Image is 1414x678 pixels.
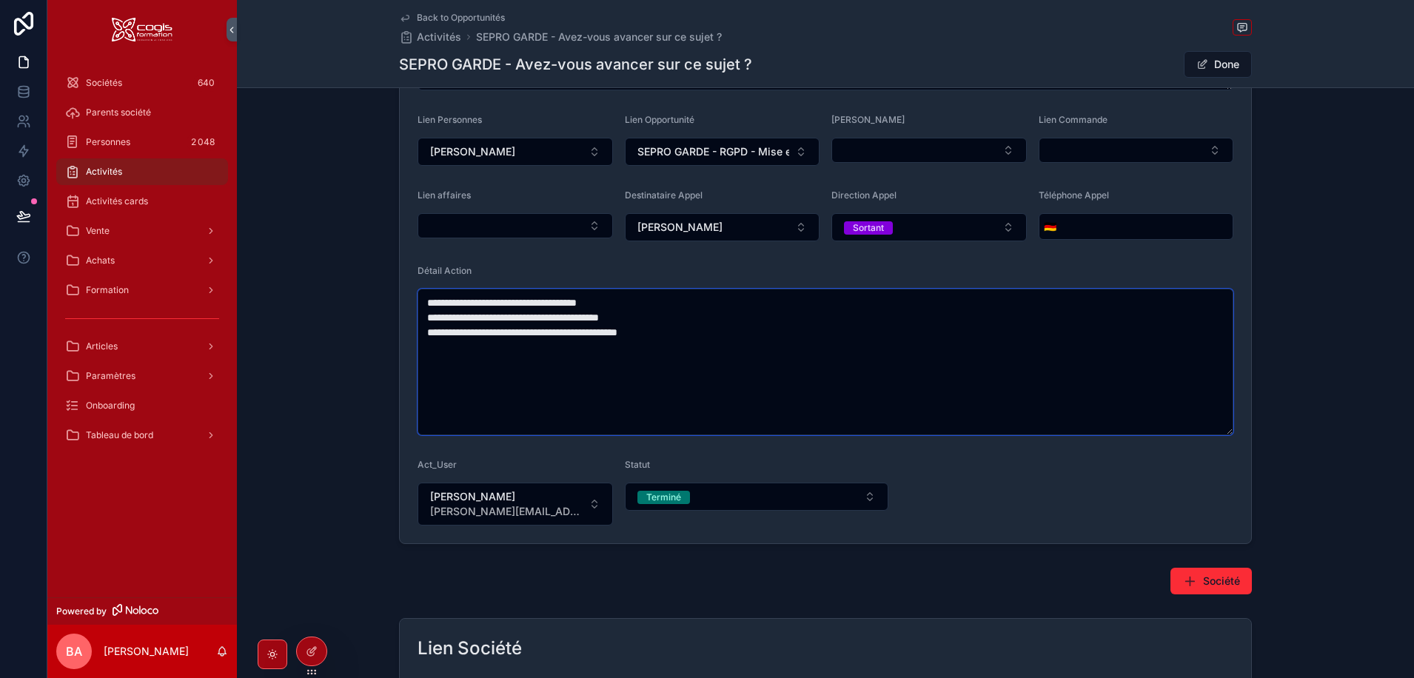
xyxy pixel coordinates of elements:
button: Select Button [625,213,820,241]
button: Select Button [1039,213,1061,240]
a: Onboarding [56,392,228,419]
span: Lien Personnes [418,114,482,125]
span: Parents société [86,107,151,118]
span: Sociétés [86,77,122,89]
button: Select Button [418,483,613,526]
span: [PERSON_NAME] [637,220,723,235]
span: Détail Action [418,265,472,276]
a: SEPRO GARDE - Avez-vous avancer sur ce sujet ? [476,30,722,44]
div: scrollable content [47,59,237,468]
span: Formation [86,284,129,296]
button: Select Button [831,213,1027,241]
span: Destinataire Appel [625,189,703,201]
span: [PERSON_NAME] [430,144,515,159]
span: Achats [86,255,115,266]
button: Select Button [1039,138,1234,163]
span: Articles [86,340,118,352]
button: Select Button [831,138,1027,163]
a: Articles [56,333,228,360]
button: Select Button [418,138,613,166]
span: Lien affaires [418,189,471,201]
a: Parents société [56,99,228,126]
a: Activités [399,30,461,44]
div: 2 048 [187,133,219,151]
span: Lien Opportunité [625,114,694,125]
span: Onboarding [86,400,135,412]
span: Back to Opportunités [417,12,505,24]
button: Société [1170,568,1252,594]
span: Lien Commande [1039,114,1108,125]
span: Paramètres [86,370,135,382]
button: Select Button [625,483,889,511]
span: Activités [86,166,122,178]
img: App logo [112,18,172,41]
div: Sortant [853,221,884,235]
a: Achats [56,247,228,274]
a: Vente [56,218,228,244]
span: Vente [86,225,110,237]
a: Sociétés640 [56,70,228,96]
span: Tableau de bord [86,429,153,441]
a: Activités cards [56,188,228,215]
span: [PERSON_NAME] [430,489,583,504]
a: Back to Opportunités [399,12,505,24]
span: 🇩🇪 [1044,219,1056,234]
p: [PERSON_NAME] [104,644,189,659]
button: Select Button [418,213,613,238]
span: Société [1203,574,1240,588]
h1: SEPRO GARDE - Avez-vous avancer sur ce sujet ? [399,54,752,75]
span: [PERSON_NAME][EMAIL_ADDRESS][DOMAIN_NAME] [430,504,583,519]
span: Activités [417,30,461,44]
a: Powered by [47,597,237,625]
span: BA [66,642,82,660]
a: Personnes2 048 [56,129,228,155]
span: Powered by [56,605,107,617]
span: Personnes [86,136,130,148]
span: Téléphone Appel [1039,189,1109,201]
span: [PERSON_NAME] [831,114,905,125]
a: Formation [56,277,228,303]
span: Direction Appel [831,189,897,201]
span: SEPRO GARDE - RGPD - Mise en place [637,144,790,159]
div: Terminé [646,491,681,504]
span: Act_User [418,459,457,470]
div: 640 [193,74,219,92]
button: Done [1184,51,1252,78]
h2: Lien Société [418,637,522,660]
a: Paramètres [56,363,228,389]
a: Activités [56,158,228,185]
button: Select Button [625,138,820,166]
a: Tableau de bord [56,422,228,449]
span: Statut [625,459,650,470]
span: Activités cards [86,195,148,207]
